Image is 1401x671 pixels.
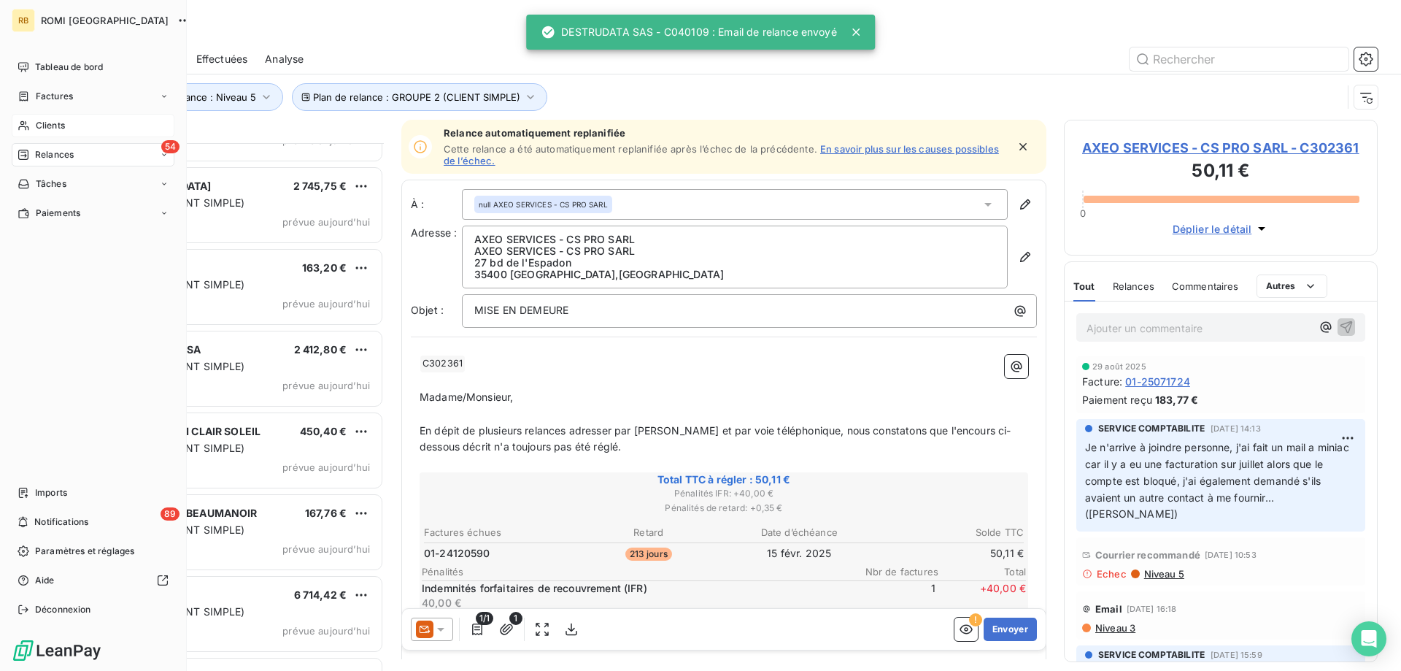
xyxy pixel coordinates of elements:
span: Niveau 5 [1143,568,1184,580]
button: Niveau de relance : Niveau 5 [104,83,283,111]
span: 01-25071724 [1125,374,1190,389]
span: [DATE] 15:59 [1211,651,1262,659]
span: 1 [848,581,935,610]
span: 1/1 [476,612,493,625]
span: Total [938,566,1026,578]
th: Retard [574,525,724,540]
span: Niveau 3 [1094,622,1135,634]
td: 15 févr. 2025 [725,545,874,561]
span: 29 août 2025 [1092,362,1146,371]
span: 167,76 € [305,507,347,519]
span: Paiements [36,207,80,220]
th: Factures échues [423,525,573,540]
span: Facture : [1082,374,1122,389]
span: Pénalités de retard : + 0,35 € [422,502,1026,515]
span: prévue aujourd’hui [282,380,370,391]
span: 2 412,80 € [294,343,347,356]
span: 213 jours [625,548,672,561]
span: Paramètres et réglages [35,545,134,558]
span: Factures [36,90,73,103]
span: Relances [35,148,74,161]
span: 01-24120590 [424,546,490,561]
td: 50,11 € [876,545,1025,561]
a: Aide [12,569,174,592]
span: Nbr de factures [851,566,938,578]
span: C302361 [420,356,465,372]
span: 163,20 € [302,261,347,274]
span: Aide [35,574,55,587]
span: 54 [161,140,180,153]
div: grid [70,143,384,671]
span: AXEO SERVICES - CS PRO SARL - C302361 [1082,138,1359,158]
p: AXEO SERVICES - CS PRO SARL [474,245,995,257]
span: Clients [36,119,65,132]
span: 2 745,75 € [293,180,347,192]
img: Logo LeanPay [12,639,102,662]
span: Commentaires [1172,280,1239,292]
span: Niveau de relance : Niveau 5 [125,91,256,103]
span: Effectuées [196,52,248,66]
span: Déconnexion [35,603,91,616]
span: Courrier recommandé [1095,549,1200,561]
span: 1 [509,612,522,625]
span: 0 [1080,207,1086,219]
span: Je n'arrive à joindre personne, j'ai fait un mail a miniac car il y a eu une facturation sur juil... [1085,441,1352,521]
span: Pénalités IFR : + 40,00 € [422,487,1026,500]
p: Indemnités forfaitaires de recouvrement (IFR) [422,581,845,596]
label: À : [411,197,462,212]
span: 6 714,42 € [294,588,347,601]
p: 27 bd de l'Espadon [474,257,995,269]
span: Madame/Monsieur, [420,391,513,403]
span: 183,77 € [1155,392,1198,407]
span: Analyse [265,52,304,66]
span: Tableau de bord [35,61,103,74]
button: Autres [1257,275,1327,298]
span: Adresse : [411,226,457,239]
span: Cette relance a été automatiquement replanifiée après l’échec de la précédente. [444,143,817,155]
span: Paiement reçu [1082,392,1152,407]
span: prévue aujourd’hui [282,543,370,555]
span: Imports [35,486,67,499]
p: 35400 [GEOGRAPHIC_DATA] , [GEOGRAPHIC_DATA] [474,269,995,280]
span: prévue aujourd’hui [282,461,370,473]
button: Envoyer [984,618,1037,641]
span: Tâches [36,177,66,191]
span: Objet : [411,304,444,316]
span: Email [1095,603,1122,615]
div: RB [12,9,35,32]
span: MISE EN DEMEURE [474,304,568,316]
span: [DATE] 16:18 [1127,605,1177,613]
span: Total TTC à régler : 50,11 € [422,472,1026,487]
button: Plan de relance : GROUPE 2 (CLIENT SIMPLE) [292,83,547,111]
span: prévue aujourd’hui [282,216,370,228]
span: prévue aujourd’hui [282,298,370,310]
span: Pénalités [422,566,851,578]
span: En dépit de plusieurs relances adresser par [PERSON_NAME] et par voie téléphonique, nous constato... [420,424,1011,453]
span: Déplier le détail [1173,221,1252,237]
h3: 50,11 € [1082,158,1359,187]
span: Relance automatiquement replanifiée [444,127,1007,139]
p: 40,00 € [422,596,845,610]
button: Déplier le détail [1168,221,1274,237]
span: [DATE] 10:53 [1205,551,1257,559]
span: Plan de relance : GROUPE 2 (CLIENT SIMPLE) [313,91,520,103]
span: ROMI [GEOGRAPHIC_DATA] [41,15,169,26]
span: SERVICE COMPTABILITE [1098,648,1205,662]
div: DESTRUDATA SAS - C040109 : Email de relance envoyé [541,19,837,45]
span: prévue aujourd’hui [282,625,370,637]
a: En savoir plus sur les causes possibles de l’échec. [444,143,999,166]
span: Relances [1113,280,1154,292]
span: 89 [161,507,180,521]
p: AXEO SERVICES - CS PRO SARL [474,234,995,245]
span: Tout [1073,280,1095,292]
span: Notifications [34,515,88,529]
span: 450,40 € [300,425,347,437]
span: SERVICE COMPTABILITE [1098,422,1205,435]
th: Solde TTC [876,525,1025,540]
div: Open Intercom Messenger [1351,621,1386,656]
span: + 40,00 € [938,581,1026,610]
th: Date d’échéance [725,525,874,540]
span: [DATE] 14:13 [1211,424,1261,433]
span: Echec [1097,568,1127,580]
input: Rechercher [1130,47,1348,71]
